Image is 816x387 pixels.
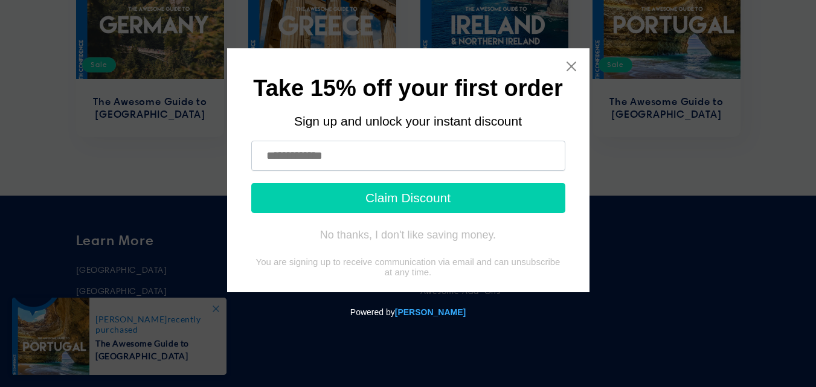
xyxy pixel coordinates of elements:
div: Sign up and unlock your instant discount [251,114,565,129]
div: No thanks, I don't like saving money. [320,229,496,241]
div: Powered by [5,292,811,332]
a: Powered by Tydal [395,307,466,317]
a: Close widget [565,60,577,72]
button: Claim Discount [251,183,565,213]
h1: Take 15% off your first order [251,79,565,99]
div: You are signing up to receive communication via email and can unsubscribe at any time. [251,257,565,277]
